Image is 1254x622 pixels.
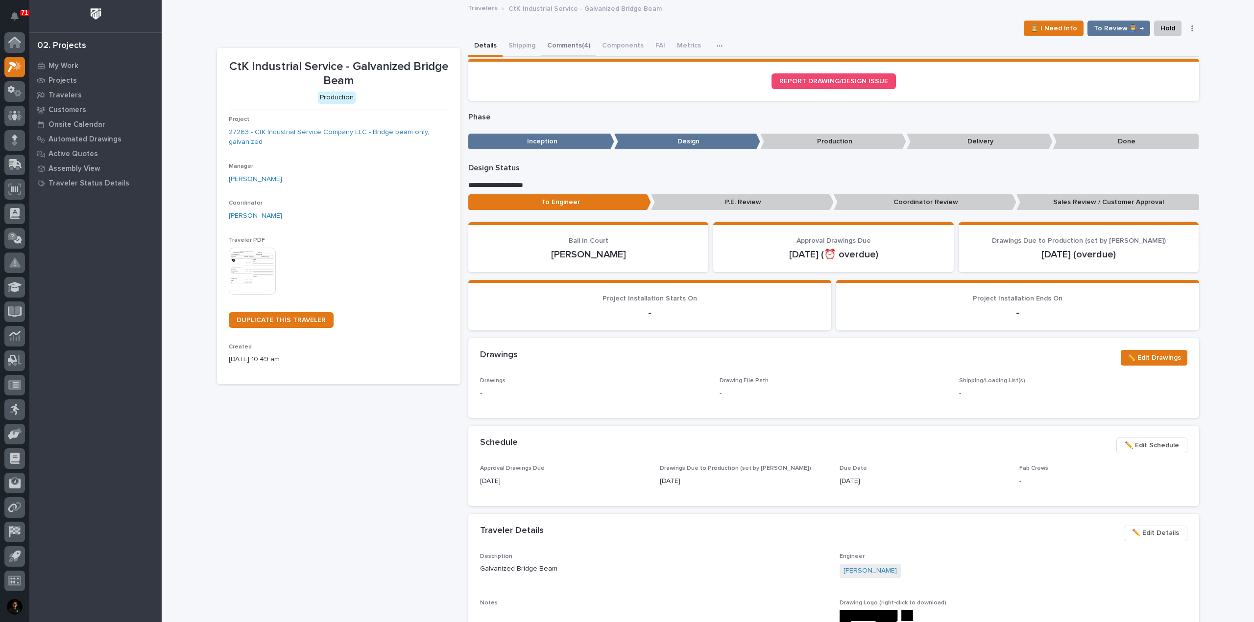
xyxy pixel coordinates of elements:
[1094,23,1144,34] span: To Review 👨‍🏭 →
[508,2,662,13] p: CtK Industrial Service - Galvanized Bridge Beam
[468,36,503,57] button: Details
[772,73,896,89] a: REPORT DRAWING/DESIGN ISSUE
[480,307,820,319] p: -
[603,295,697,302] span: Project Installation Starts On
[1127,352,1181,364] span: ✏️ Edit Drawings
[29,88,162,102] a: Travelers
[48,164,100,173] p: Assembly View
[1030,23,1077,34] span: ⏳ I Need Info
[480,476,648,486] p: [DATE]
[848,307,1187,319] p: -
[671,36,707,57] button: Metrics
[229,354,449,365] p: [DATE] 10:49 am
[480,564,828,574] p: Galvanized Bridge Beam
[48,120,105,129] p: Onsite Calendar
[796,237,871,244] span: Approval Drawings Due
[480,378,506,384] span: Drawings
[480,465,545,471] span: Approval Drawings Due
[970,249,1187,260] p: [DATE] (overdue)
[660,465,811,471] span: Drawings Due to Production (set by [PERSON_NAME])
[229,312,334,328] a: DUPLICATE THIS TRAVELER
[1116,438,1187,453] button: ✏️ Edit Schedule
[1154,21,1182,36] button: Hold
[840,465,867,471] span: Due Date
[844,566,897,576] a: [PERSON_NAME]
[480,249,697,260] p: [PERSON_NAME]
[614,134,760,150] p: Design
[650,36,671,57] button: FAI
[1024,21,1084,36] button: ⏳ I Need Info
[907,134,1053,150] p: Delivery
[1124,526,1187,541] button: ✏️ Edit Details
[480,600,498,606] span: Notes
[596,36,650,57] button: Components
[480,438,518,448] h2: Schedule
[318,92,356,104] div: Production
[480,553,512,559] span: Description
[87,5,105,23] img: Workspace Logo
[651,194,834,210] p: P.E. Review
[29,132,162,146] a: Automated Drawings
[37,41,86,51] div: 02. Projects
[29,146,162,161] a: Active Quotes
[229,174,282,184] a: [PERSON_NAME]
[229,344,252,350] span: Created
[48,135,121,144] p: Automated Drawings
[503,36,541,57] button: Shipping
[720,389,722,399] p: -
[992,237,1166,244] span: Drawings Due to Production (set by [PERSON_NAME])
[1016,194,1199,210] p: Sales Review / Customer Approval
[1053,134,1199,150] p: Done
[959,389,1187,399] p: -
[229,116,249,122] span: Project
[229,127,449,148] a: 27263 - CtK Industrial Service Company LLC - Bridge beam only, galvanized
[468,194,651,210] p: To Engineer
[468,163,1199,173] p: Design Status
[1132,527,1179,539] span: ✏️ Edit Details
[4,597,25,617] button: users-avatar
[229,60,449,88] p: CtK Industrial Service - Galvanized Bridge Beam
[48,62,78,70] p: My Work
[468,134,614,150] p: Inception
[12,12,25,27] div: Notifications71
[22,9,28,16] p: 71
[29,117,162,132] a: Onsite Calendar
[834,194,1016,210] p: Coordinator Review
[48,150,98,159] p: Active Quotes
[840,553,865,559] span: Engineer
[1019,476,1187,486] p: -
[1121,350,1187,366] button: ✏️ Edit Drawings
[468,113,1199,122] p: Phase
[541,36,596,57] button: Comments (4)
[48,179,129,188] p: Traveler Status Details
[1087,21,1150,36] button: To Review 👨‍🏭 →
[725,249,942,260] p: [DATE] (⏰ overdue)
[660,476,828,486] p: [DATE]
[4,6,25,26] button: Notifications
[29,73,162,88] a: Projects
[48,106,86,115] p: Customers
[229,200,263,206] span: Coordinator
[959,378,1025,384] span: Shipping/Loading List(s)
[29,176,162,190] a: Traveler Status Details
[779,78,888,85] span: REPORT DRAWING/DESIGN ISSUE
[29,102,162,117] a: Customers
[229,211,282,221] a: [PERSON_NAME]
[229,163,253,169] span: Manager
[237,317,326,323] span: DUPLICATE THIS TRAVELER
[468,2,498,13] a: Travelers
[229,237,265,243] span: Traveler PDF
[973,295,1062,302] span: Project Installation Ends On
[29,58,162,73] a: My Work
[480,350,518,361] h2: Drawings
[760,134,906,150] p: Production
[840,600,946,606] span: Drawing Logo (right-click to download)
[29,161,162,176] a: Assembly View
[1125,439,1179,451] span: ✏️ Edit Schedule
[720,378,769,384] span: Drawing File Path
[48,76,77,85] p: Projects
[48,91,82,100] p: Travelers
[840,476,1008,486] p: [DATE]
[480,389,708,399] p: -
[480,526,544,536] h2: Traveler Details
